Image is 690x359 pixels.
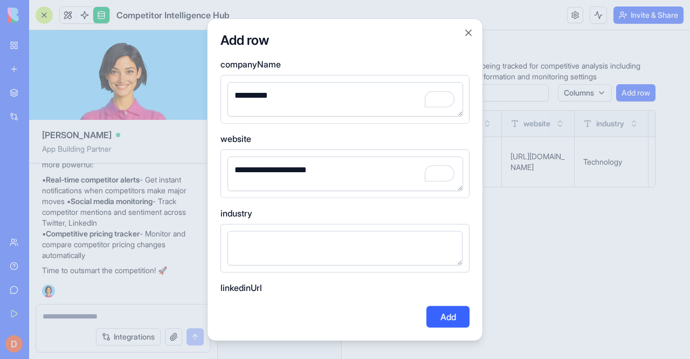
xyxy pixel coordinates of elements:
label: linkedinUrl [220,281,470,294]
textarea: To enrich screen reader interactions, please activate Accessibility in Grammarly extension settings [227,82,463,116]
textarea: To enrich screen reader interactions, please activate Accessibility in Grammarly extension settings [227,156,463,191]
label: industry [220,206,470,219]
h2: Add row [220,31,470,49]
label: companyName [220,57,470,70]
button: Close [463,27,474,38]
label: website [220,132,470,145]
button: Add [426,306,470,328]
